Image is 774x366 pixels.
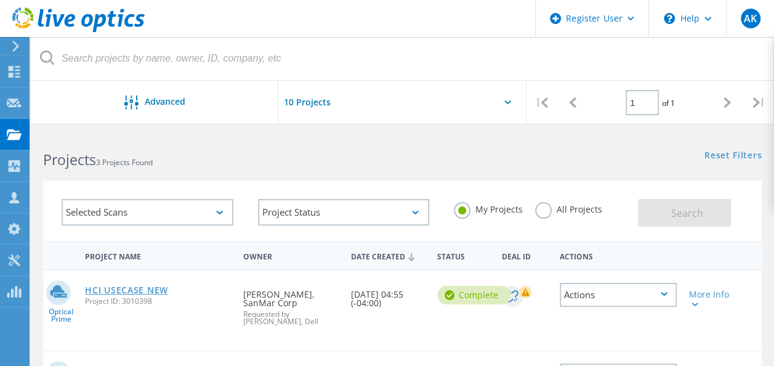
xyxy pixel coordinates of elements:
[638,199,731,227] button: Search
[237,270,345,338] div: [PERSON_NAME], SanMar Corp
[689,290,734,307] div: More Info
[79,244,237,267] div: Project Name
[345,244,431,267] div: Date Created
[743,81,774,124] div: |
[145,97,185,106] span: Advanced
[664,13,675,24] svg: \n
[62,199,233,226] div: Selected Scans
[258,199,430,226] div: Project Status
[345,270,431,320] div: [DATE] 04:55 (-04:00)
[12,26,145,35] a: Live Optics Dashboard
[85,298,231,305] span: Project ID: 3010398
[437,286,510,304] div: Complete
[43,150,96,169] b: Projects
[704,151,762,161] a: Reset Filters
[662,98,675,108] span: of 1
[744,14,757,23] span: AK
[43,308,79,323] span: Optical Prime
[96,157,153,168] span: 3 Projects Found
[526,81,557,124] div: |
[671,206,703,220] span: Search
[237,244,345,267] div: Owner
[85,286,168,295] a: HCI USECASE NEW
[243,311,339,325] span: Requested by [PERSON_NAME], Dell
[535,202,602,214] label: All Projects
[554,244,683,267] div: Actions
[560,283,677,307] div: Actions
[431,244,496,267] div: Status
[496,244,553,267] div: Deal Id
[454,202,523,214] label: My Projects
